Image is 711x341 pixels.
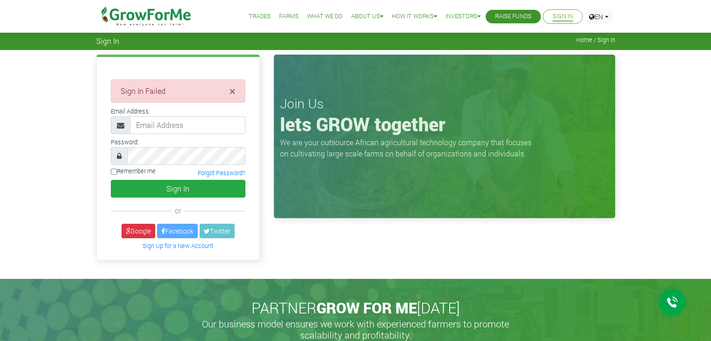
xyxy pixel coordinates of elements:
[392,12,437,21] a: How it Works
[553,12,573,21] a: Sign In
[576,36,615,43] span: Home / Sign In
[230,84,236,99] span: ×
[279,12,299,21] a: Farms
[495,12,531,21] a: Raise Funds
[249,12,271,21] a: Trades
[280,137,537,159] p: We are your outsource African agricultural technology company that focuses on cultivating large s...
[280,113,609,135] h1: lets GROW together
[192,318,519,341] h5: Our business model ensures we work with experienced farmers to promote scalability and profitabil...
[280,96,609,112] h3: Join Us
[111,180,245,198] button: Sign In
[111,138,139,147] label: Password:
[351,12,383,21] a: About Us
[111,205,245,216] div: or
[143,242,213,249] a: Sign Up for a New Account
[585,9,613,24] a: EN
[316,298,417,318] span: GROW FOR ME
[111,79,245,103] div: Sign In Failed
[198,169,245,177] a: Forgot Password?
[111,167,156,176] label: Remember me
[307,12,343,21] a: What We Do
[130,116,245,134] input: Email Address
[122,224,155,238] a: Google
[111,107,150,116] label: Email Address:
[111,169,117,175] input: Remember me
[100,299,611,317] h2: PARTNER [DATE]
[445,12,481,21] a: Investors
[96,36,119,45] span: Sign In
[230,85,236,97] button: Close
